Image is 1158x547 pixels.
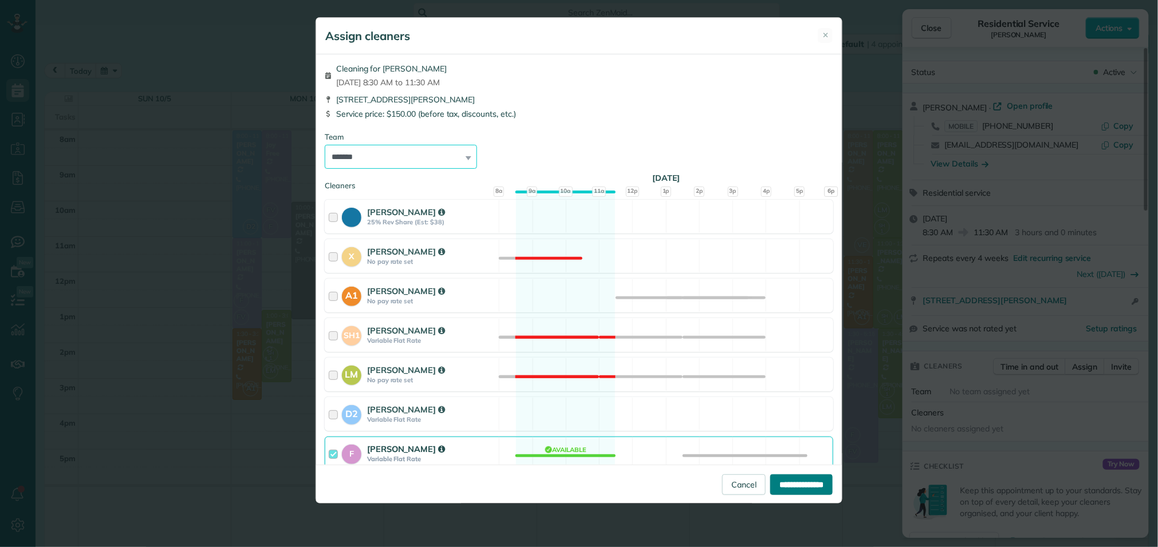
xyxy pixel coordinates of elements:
[367,207,445,217] strong: [PERSON_NAME]
[325,28,410,44] h5: Assign cleaners
[367,415,495,423] strong: Variable Flat Rate
[367,297,495,305] strong: No pay rate set
[336,63,447,74] span: Cleaning for [PERSON_NAME]
[367,404,445,415] strong: [PERSON_NAME]
[325,108,833,120] div: Service price: $150.00 (before tax, discounts, etc.)
[325,132,833,142] div: Team
[342,326,361,342] strong: SH1
[367,336,495,344] strong: Variable Flat Rate
[367,218,495,226] strong: 25% Rev Share (Est: $38)
[367,246,445,257] strong: [PERSON_NAME]
[367,286,445,296] strong: [PERSON_NAME]
[325,180,833,184] div: Cleaners
[325,94,833,105] div: [STREET_ADDRESS][PERSON_NAME]
[822,30,829,41] span: ✕
[342,247,361,263] strong: X
[336,77,447,88] span: [DATE] 8:30 AM to 11:30 AM
[367,364,445,375] strong: [PERSON_NAME]
[342,366,361,382] strong: LM
[367,325,445,336] strong: [PERSON_NAME]
[367,376,495,384] strong: No pay rate set
[342,405,361,421] strong: D2
[367,443,445,454] strong: [PERSON_NAME]
[342,445,361,460] strong: F
[367,455,495,463] strong: Variable Flat Rate
[367,257,495,265] strong: No pay rate set
[722,474,766,495] a: Cancel
[342,287,361,303] strong: A1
